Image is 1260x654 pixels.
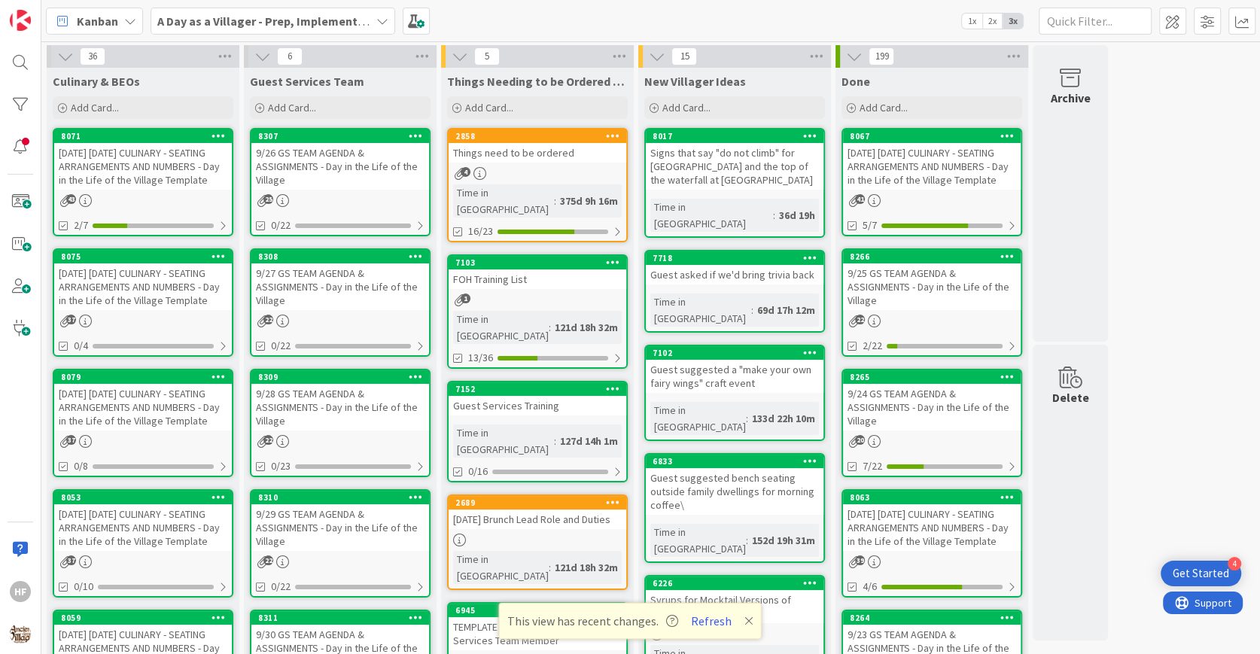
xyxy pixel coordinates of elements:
[449,269,626,289] div: FOH Training List
[258,131,429,141] div: 8307
[863,458,882,474] span: 7/22
[54,250,232,263] div: 8075
[54,370,232,384] div: 8079
[646,590,823,623] div: Syrups for Mocktail Versions of Signature Drinks
[250,74,364,89] span: Guest Services Team
[646,251,823,284] div: 7718Guest asked if we'd bring trivia back
[653,578,823,589] div: 6226
[775,207,819,224] div: 36d 19h
[646,265,823,284] div: Guest asked if we'd bring trivia back
[54,143,232,190] div: [DATE] [DATE] CULINARY - SEATING ARRANGEMENTS AND NUMBERS - Day in the Life of the Village Template
[863,338,882,354] span: 2/22
[449,382,626,396] div: 7152
[850,251,1021,262] div: 8266
[773,207,775,224] span: :
[453,311,549,344] div: Time in [GEOGRAPHIC_DATA]
[54,370,232,430] div: 8079[DATE] [DATE] CULINARY - SEATING ARRANGEMENTS AND NUMBERS - Day in the Life of the Village Te...
[646,346,823,393] div: 7102Guest suggested a "make your own fairy wings" craft event
[449,143,626,163] div: Things need to be ordered
[251,611,429,625] div: 8311
[271,338,291,354] span: 0/22
[263,194,273,204] span: 25
[748,532,819,549] div: 152d 19h 31m
[251,129,429,190] div: 83079/26 GS TEAM AGENDA & ASSIGNMENTS - Day in the Life of the Village
[66,435,76,445] span: 37
[251,250,429,263] div: 8308
[449,496,626,510] div: 2689
[551,559,622,576] div: 121d 18h 32m
[556,433,622,449] div: 127d 14h 1m
[61,613,232,623] div: 8059
[653,253,823,263] div: 7718
[1161,561,1241,586] div: Open Get Started checklist, remaining modules: 4
[54,491,232,504] div: 8053
[54,250,232,310] div: 8075[DATE] [DATE] CULINARY - SEATING ARRANGEMENTS AND NUMBERS - Day in the Life of the Village Te...
[54,384,232,430] div: [DATE] [DATE] CULINARY - SEATING ARRANGEMENTS AND NUMBERS - Day in the Life of the Village Template
[54,491,232,551] div: 8053[DATE] [DATE] CULINARY - SEATING ARRANGEMENTS AND NUMBERS - Day in the Life of the Village Te...
[843,250,1021,263] div: 8266
[54,263,232,310] div: [DATE] [DATE] CULINARY - SEATING ARRANGEMENTS AND NUMBERS - Day in the Life of the Village Template
[251,384,429,430] div: 9/28 GS TEAM AGENDA & ASSIGNMENTS - Day in the Life of the Village
[449,396,626,415] div: Guest Services Training
[646,143,823,190] div: Signs that say "do not climb" for [GEOGRAPHIC_DATA] and the top of the waterfall at [GEOGRAPHIC_D...
[455,497,626,508] div: 2689
[843,263,1021,310] div: 9/25 GS TEAM AGENDA & ASSIGNMENTS - Day in the Life of the Village
[753,302,819,318] div: 69d 17h 12m
[61,131,232,141] div: 8071
[449,510,626,529] div: [DATE] Brunch Lead Role and Duties
[646,576,823,623] div: 6226Syrups for Mocktail Versions of Signature Drinks
[268,101,316,114] span: Add Card...
[80,47,105,65] span: 36
[1003,14,1023,29] span: 3x
[842,74,870,89] span: Done
[653,131,823,141] div: 8017
[61,251,232,262] div: 8075
[258,613,429,623] div: 8311
[554,193,556,209] span: :
[77,12,118,30] span: Kanban
[455,605,626,616] div: 6945
[843,491,1021,504] div: 8063
[251,250,429,310] div: 83089/27 GS TEAM AGENDA & ASSIGNMENTS - Day in the Life of the Village
[10,581,31,602] div: HF
[843,143,1021,190] div: [DATE] [DATE] CULINARY - SEATING ARRANGEMENTS AND NUMBERS - Day in the Life of the Village Template
[263,315,273,324] span: 22
[449,129,626,143] div: 2858
[53,74,140,89] span: Culinary & BEOs
[251,370,429,384] div: 8309
[850,613,1021,623] div: 8264
[644,74,746,89] span: New Villager Ideas
[468,464,488,479] span: 0/16
[455,131,626,141] div: 2858
[962,14,982,29] span: 1x
[843,611,1021,625] div: 8264
[650,402,746,435] div: Time in [GEOGRAPHIC_DATA]
[549,559,551,576] span: :
[843,129,1021,143] div: 8067
[982,14,1003,29] span: 2x
[843,370,1021,384] div: 8265
[461,294,470,303] span: 1
[271,458,291,474] span: 0/23
[653,348,823,358] div: 7102
[447,74,628,89] span: Things Needing to be Ordered - PUT IN CARD, Don't make new card
[650,199,773,232] div: Time in [GEOGRAPHIC_DATA]
[74,217,88,233] span: 2/7
[449,256,626,269] div: 7103
[263,555,273,565] span: 22
[32,2,68,20] span: Support
[449,604,626,650] div: 6945TEMPLATE Breakfast AM Guest Services Team Member
[74,579,93,595] span: 0/10
[843,129,1021,190] div: 8067[DATE] [DATE] CULINARY - SEATING ARRANGEMENTS AND NUMBERS - Day in the Life of the Village Te...
[468,224,493,239] span: 16/23
[251,504,429,551] div: 9/29 GS TEAM AGENDA & ASSIGNMENTS - Day in the Life of the Village
[850,131,1021,141] div: 8067
[751,302,753,318] span: :
[71,101,119,114] span: Add Card...
[461,167,470,177] span: 4
[258,372,429,382] div: 8309
[843,491,1021,551] div: 8063[DATE] [DATE] CULINARY - SEATING ARRANGEMENTS AND NUMBERS - Day in the Life of the Village Te...
[869,47,894,65] span: 199
[1039,8,1152,35] input: Quick Filter...
[1173,566,1229,581] div: Get Started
